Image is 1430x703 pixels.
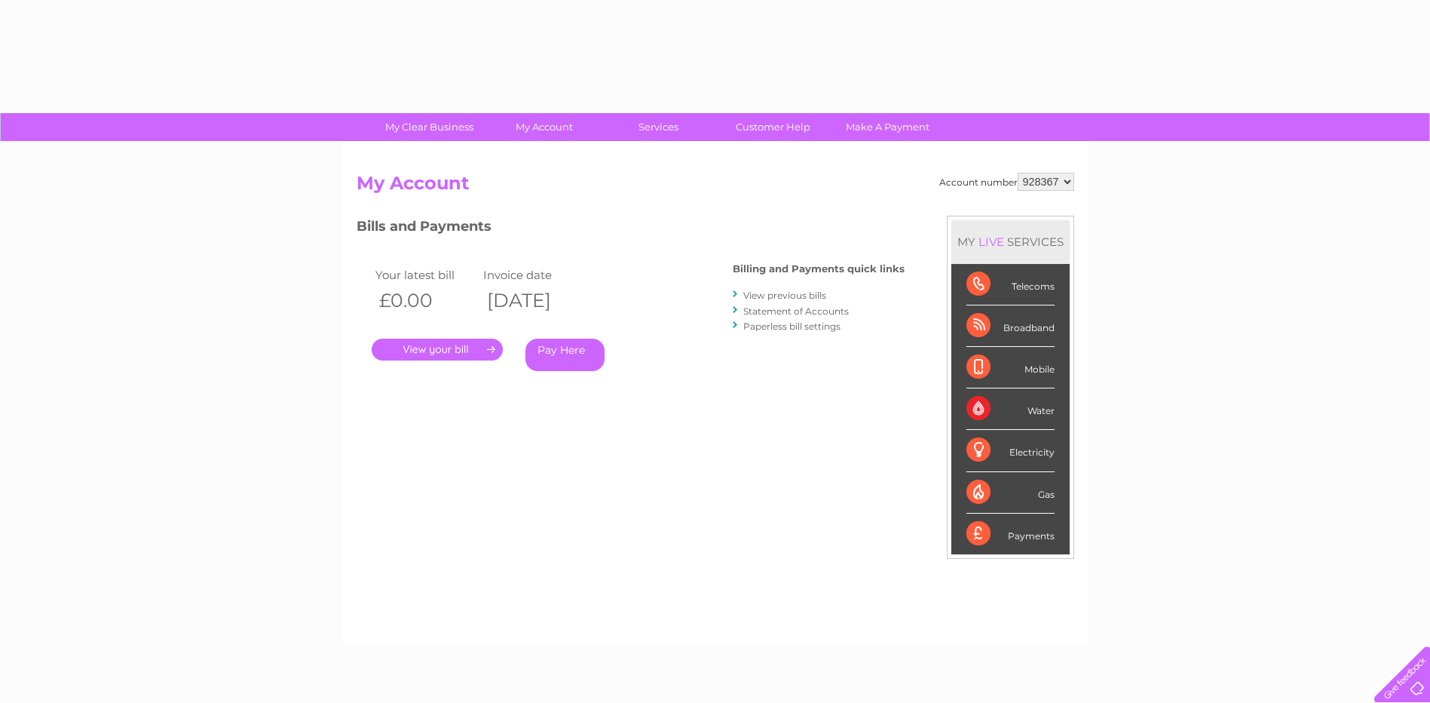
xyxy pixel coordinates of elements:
th: [DATE] [479,285,588,316]
div: Payments [966,514,1055,554]
a: Pay Here [525,339,605,371]
div: Account number [939,173,1074,191]
div: Broadband [966,305,1055,347]
div: Mobile [966,347,1055,388]
div: Electricity [966,430,1055,471]
a: My Clear Business [367,113,491,141]
a: Paperless bill settings [743,321,841,332]
div: Gas [966,472,1055,514]
td: Invoice date [479,265,588,285]
div: LIVE [975,235,1007,249]
h3: Bills and Payments [357,216,905,242]
h2: My Account [357,173,1074,201]
a: Services [596,113,721,141]
a: Make A Payment [825,113,950,141]
a: Customer Help [711,113,835,141]
div: Water [966,388,1055,430]
a: . [372,339,503,361]
th: £0.00 [372,285,480,316]
h4: Billing and Payments quick links [733,263,905,275]
div: Telecoms [966,264,1055,305]
div: MY SERVICES [951,220,1070,263]
td: Your latest bill [372,265,480,285]
a: My Account [482,113,606,141]
a: Statement of Accounts [743,305,849,317]
a: View previous bills [743,290,826,301]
